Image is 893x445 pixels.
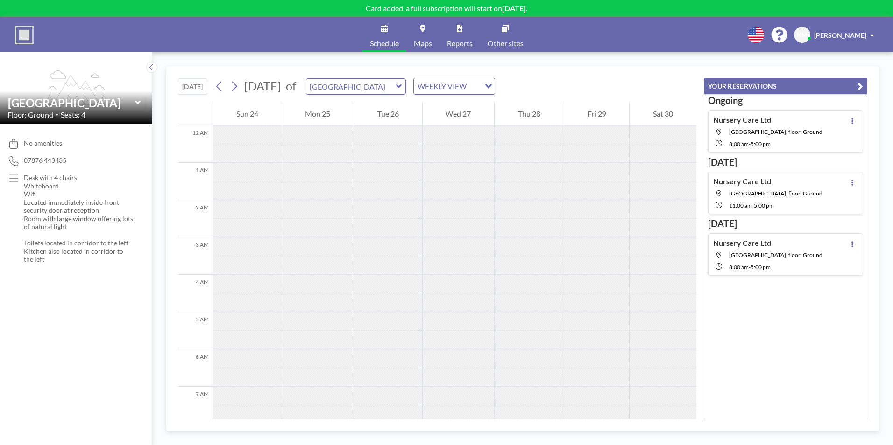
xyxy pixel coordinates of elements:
[439,17,480,52] a: Reports
[15,26,34,44] img: organization-logo
[502,4,526,13] b: [DATE]
[24,198,134,215] p: Located immediately inside front security door at reception
[178,78,207,95] button: [DATE]
[751,140,771,147] span: 5:00 PM
[630,102,696,125] div: Sat 30
[749,264,751,271] span: -
[178,349,213,387] div: 6 AM
[469,80,479,92] input: Search for option
[423,102,495,125] div: Wed 27
[213,102,282,125] div: Sun 24
[306,79,396,94] input: Westhill BC Meeting Room
[729,140,749,147] span: 8:00 AM
[24,139,62,147] span: No amenities
[24,239,134,247] p: Toilets located in corridor to the left
[416,80,468,92] span: WEEKLY VIEW
[282,102,354,125] div: Mon 25
[24,174,134,182] p: Desk with 4 chairs
[362,17,406,52] a: Schedule
[447,40,473,47] span: Reports
[729,190,822,197] span: Westhill BC Meeting Room, floor: Ground
[708,95,863,106] h3: Ongoing
[24,156,66,165] span: 07876 443435
[178,125,213,163] div: 12 AM
[495,102,564,125] div: Thu 28
[564,102,630,125] div: Fri 29
[24,182,134,190] p: Whiteboard
[729,264,749,271] span: 8:00 AM
[178,275,213,312] div: 4 AM
[729,202,752,209] span: 11:00 AM
[749,140,751,147] span: -
[814,31,866,39] span: [PERSON_NAME]
[751,264,771,271] span: 5:00 PM
[797,31,808,39] span: KM
[178,163,213,200] div: 1 AM
[480,17,531,52] a: Other sites
[61,110,85,119] span: Seats: 4
[729,128,822,135] span: Westhill BC Meeting Room, floor: Ground
[488,40,524,47] span: Other sites
[178,312,213,349] div: 5 AM
[713,115,771,125] h4: Nursery Care Ltd
[178,200,213,237] div: 2 AM
[752,202,754,209] span: -
[178,237,213,275] div: 3 AM
[713,238,771,248] h4: Nursery Care Ltd
[178,387,213,424] div: 7 AM
[414,40,432,47] span: Maps
[8,96,135,110] input: Westhill BC Meeting Room
[24,190,134,198] p: Wifi
[370,40,399,47] span: Schedule
[754,202,774,209] span: 5:00 PM
[708,218,863,229] h3: [DATE]
[244,79,281,93] span: [DATE]
[704,78,867,94] button: YOUR RESERVATIONS
[7,110,53,119] span: Floor: Ground
[24,215,134,231] p: Room with large window offering lots of natural light
[414,78,495,94] div: Search for option
[406,17,439,52] a: Maps
[286,79,296,93] span: of
[708,156,863,168] h3: [DATE]
[354,102,422,125] div: Tue 26
[24,247,134,264] p: Kitchen also located in corridor to the left
[729,251,822,258] span: Westhill BC Meeting Room, floor: Ground
[713,177,771,186] h4: Nursery Care Ltd
[56,111,58,118] span: •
